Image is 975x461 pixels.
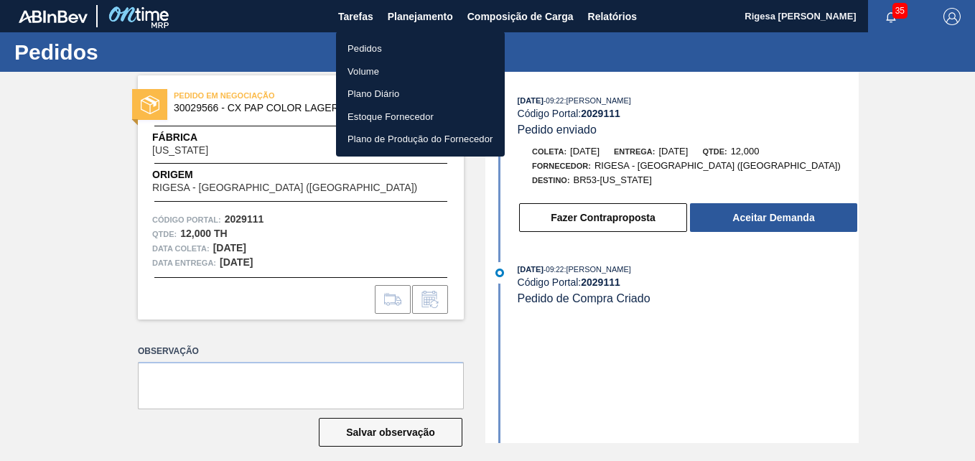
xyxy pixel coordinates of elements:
[336,60,505,83] a: Volume
[336,83,505,106] a: Plano Diário
[336,128,505,151] a: Plano de Produção do Fornecedor
[336,106,505,129] a: Estoque Fornecedor
[336,37,505,60] a: Pedidos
